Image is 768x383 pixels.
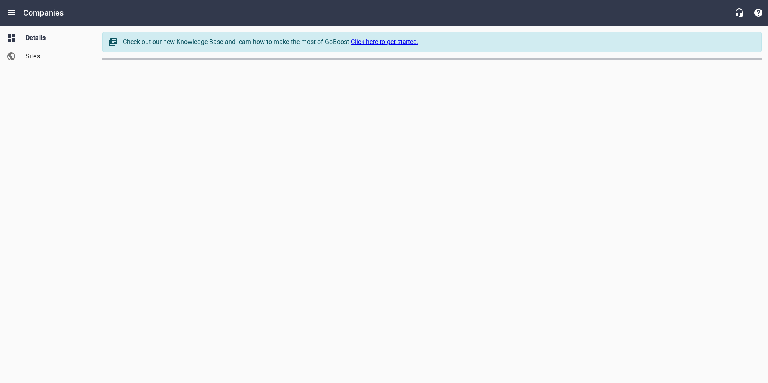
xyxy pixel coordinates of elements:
button: Open drawer [2,3,21,22]
div: Check out our new Knowledge Base and learn how to make the most of GoBoost. [123,37,753,47]
a: Click here to get started. [351,38,418,46]
span: Details [26,33,86,43]
button: Live Chat [730,3,749,22]
span: Sites [26,52,86,61]
h6: Companies [23,6,64,19]
button: Support Portal [749,3,768,22]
